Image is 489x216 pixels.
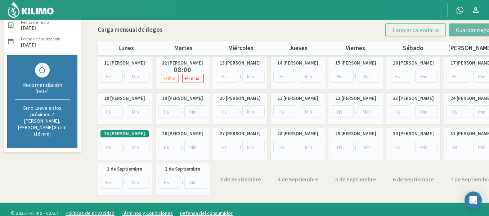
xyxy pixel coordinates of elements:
label: 28 [PERSON_NAME] [277,130,318,137]
label: 22 [PERSON_NAME] [335,95,376,102]
p: martes [155,44,212,53]
label: Fecha de inicio [21,19,49,26]
input: Hs [158,105,181,118]
span: : [471,108,472,115]
input: Hs [389,105,412,118]
div: Recomendación [15,81,70,88]
input: Min [242,70,265,83]
input: Hs [100,70,123,83]
input: Min [415,105,438,118]
label: 23 [PERSON_NAME] [393,95,434,102]
input: Min [242,141,265,153]
span: : [297,108,299,115]
p: Si no llueve en los próximos 7 [PERSON_NAME], [PERSON_NAME] 8h 5m (16 mm) [15,105,70,137]
label: [DATE] [21,26,36,30]
input: Min [127,70,149,83]
input: Hs [158,141,181,153]
span: : [182,108,183,115]
label: 27 [PERSON_NAME] [220,130,261,137]
label: 6 de Septiembre [393,175,434,184]
span: Limpiar calendario [392,26,439,34]
span: : [124,178,125,186]
input: Min [184,141,207,153]
button: Limpiar calendario [385,23,446,36]
label: 12 [PERSON_NAME] [162,59,203,67]
label: 3 de Septiembre [220,175,261,184]
span: : [471,72,472,80]
span: : [413,108,414,115]
label: 29 [PERSON_NAME] [335,130,376,137]
input: Hs [216,70,238,83]
span: : [240,72,241,80]
input: Hs [158,176,181,189]
p: Editar [163,74,176,83]
p: miércoles [212,44,269,53]
input: Min [415,141,438,153]
input: Hs [216,105,238,118]
input: Hs [389,70,412,83]
label: 4 de Septiembre [278,175,318,184]
label: 5 de Septiembre [335,175,376,184]
input: Min [127,176,149,189]
p: viernes [327,44,384,53]
button: Eliminar [182,74,204,83]
span: : [182,143,183,151]
p: Carga mensual de riegos [98,25,163,35]
label: 16 [PERSON_NAME] [393,59,434,67]
span: : [355,72,356,80]
p: jueves [270,44,327,53]
input: Hs [447,105,469,118]
span: : [124,72,125,80]
label: 19 [PERSON_NAME] [162,95,203,102]
span: : [413,72,414,80]
label: 08:00 [159,67,206,72]
span: : [182,178,183,186]
label: 18 [PERSON_NAME] [104,95,145,102]
input: Min [300,105,323,118]
input: Min [184,176,207,189]
input: Min [242,105,265,118]
label: 26 [PERSON_NAME] [162,130,203,137]
input: Hs [273,70,296,83]
span: : [355,108,356,115]
p: Eliminar [185,74,201,83]
label: 1 de Septiembre [107,166,142,173]
div: [DATE] [15,88,70,94]
input: Hs [331,70,354,83]
input: Hs [447,70,469,83]
input: Hs [447,141,469,153]
input: Min [358,141,380,153]
p: lunes [98,44,155,53]
span: : [240,143,241,151]
label: 15 [PERSON_NAME] [335,59,376,67]
span: : [297,72,299,80]
input: Hs [273,105,296,118]
input: Min [358,105,380,118]
label: 20 [PERSON_NAME] [220,95,261,102]
label: 13 [PERSON_NAME] [220,59,261,67]
input: Min [300,70,323,83]
input: Hs [389,141,412,153]
span: : [124,143,125,151]
input: Min [184,105,207,118]
span: : [124,108,125,115]
span: : [240,108,241,115]
input: Hs [331,141,354,153]
input: Min [127,105,149,118]
input: Hs [331,105,354,118]
p: sábado [384,44,441,53]
div: Open Intercom Messenger [465,191,482,209]
input: Min [415,70,438,83]
input: Hs [216,141,238,153]
button: Editar [161,74,179,83]
input: Min [358,70,380,83]
label: 11 [PERSON_NAME] [104,59,145,67]
label: 14 [PERSON_NAME] [277,59,318,67]
label: 21 [PERSON_NAME] [277,95,318,102]
input: Min [300,141,323,153]
img: Kilimo [7,1,54,18]
label: 30 [PERSON_NAME] [393,130,434,137]
label: Fecha de finalización [21,36,60,42]
input: Min [127,141,149,153]
input: Hs [100,141,123,153]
